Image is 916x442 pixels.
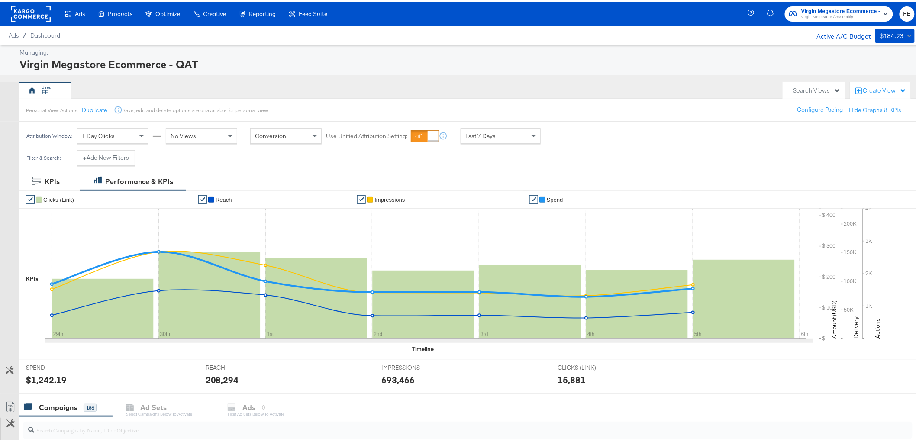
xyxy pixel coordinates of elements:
[326,130,407,139] label: Use Unified Attribution Setting:
[26,372,67,384] div: $1,242.19
[874,316,882,337] text: Actions
[34,416,830,433] input: Search Campaigns by Name, ID or Objective
[39,401,77,411] div: Campaigns
[19,55,913,70] div: Virgin Megastore Ecommerce - QAT
[82,130,115,138] span: 1 Day Clicks
[108,9,132,16] span: Products
[82,104,107,113] button: Duplicate
[807,27,871,40] div: Active A/C Budget
[863,85,906,94] div: Create View
[793,85,841,93] div: Search Views
[26,194,35,202] a: ✔
[26,105,78,112] div: Personal View Actions:
[547,195,563,201] span: Spend
[26,362,91,370] span: SPEND
[831,299,839,337] text: Amount (USD)
[198,194,207,202] a: ✔
[9,30,19,37] span: Ads
[903,7,911,17] span: FE
[42,87,49,95] div: FE
[299,9,327,16] span: Feed Suite
[26,131,73,137] div: Attribution Window:
[255,130,286,138] span: Conversion
[123,105,268,112] div: Save, edit and delete options are unavailable for personal view.
[852,315,860,337] text: Delivery
[105,175,173,185] div: Performance & KPIs
[83,152,87,160] strong: +
[26,153,61,159] div: Filter & Search:
[171,130,196,138] span: No Views
[880,29,904,40] div: $184.23
[381,372,415,384] div: 693,466
[801,12,880,19] span: Virgin Megastore / Assembly
[19,30,30,37] span: /
[412,343,434,352] div: Timeline
[203,9,226,16] span: Creative
[558,362,622,370] span: CLICKS (LINK)
[875,27,915,41] button: $184.23
[206,372,239,384] div: 208,294
[43,195,74,201] span: Clicks (Link)
[791,100,849,116] button: Configure Pacing
[801,5,880,14] span: Virgin Megastore Ecommerce - QAT
[216,195,232,201] span: Reach
[900,5,915,20] button: FE
[381,362,446,370] span: IMPRESSIONS
[558,372,586,384] div: 15,881
[84,402,97,410] div: 186
[374,195,405,201] span: Impressions
[19,47,913,55] div: Managing:
[30,30,60,37] a: Dashboard
[75,9,85,16] span: Ads
[155,9,180,16] span: Optimize
[529,194,538,202] a: ✔
[357,194,366,202] a: ✔
[465,130,496,138] span: Last 7 Days
[249,9,276,16] span: Reporting
[206,362,271,370] span: REACH
[849,104,902,113] button: Hide Graphs & KPIs
[785,5,893,20] button: Virgin Megastore Ecommerce - QATVirgin Megastore / Assembly
[77,148,135,164] button: +Add New Filters
[45,175,60,185] div: KPIs
[26,273,39,281] div: KPIs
